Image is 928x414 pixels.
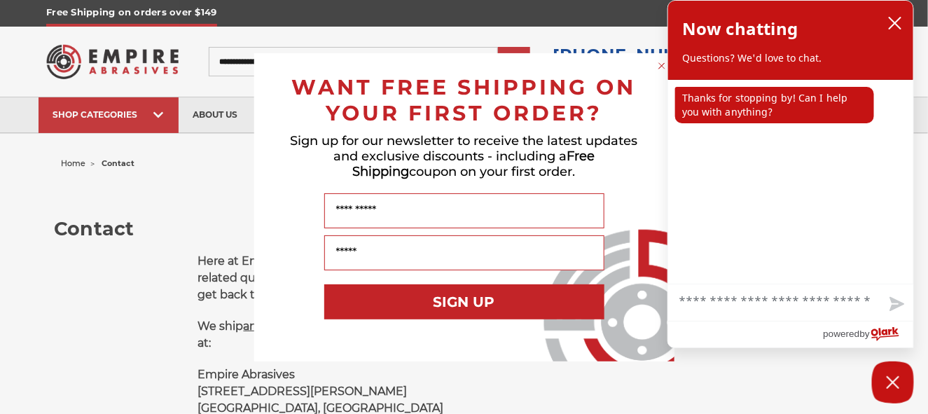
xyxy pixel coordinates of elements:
p: Questions? We'd love to chat. [682,51,899,65]
span: Sign up for our newsletter to receive the latest updates and exclusive discounts - including a co... [291,133,638,179]
span: powered [823,325,859,343]
span: by [860,325,870,343]
button: Send message [878,289,913,321]
a: Powered by Olark [823,322,913,347]
button: SIGN UP [324,284,604,319]
h2: Now chatting [682,15,798,43]
button: Close dialog [655,59,669,73]
div: chat [668,80,913,284]
button: close chatbox [884,13,906,34]
button: Close Chatbox [872,361,914,403]
span: WANT FREE SHIPPING ON YOUR FIRST ORDER? [292,74,637,126]
p: Thanks for stopping by! Can I help you with anything? [675,87,874,123]
span: Free Shipping [353,149,595,179]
